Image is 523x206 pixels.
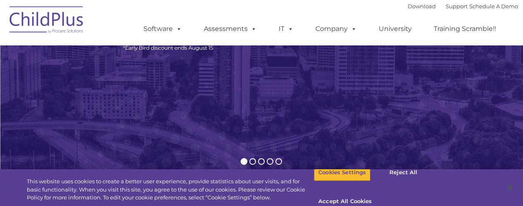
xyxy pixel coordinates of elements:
[408,3,518,9] font: |
[370,21,420,37] a: University
[115,54,140,61] span: Last name
[115,88,150,95] span: Phone number
[270,21,302,37] a: IT
[27,178,314,202] div: This website uses cookies to create a better user experience, provide statistics about user visit...
[501,178,519,196] button: Close
[377,164,429,181] button: Reject All
[408,3,436,9] a: Download
[307,21,365,37] a: Company
[446,3,468,9] a: Support
[5,0,88,42] img: ChildPlus by Procare Solutions
[135,21,190,37] a: Software
[425,21,504,37] a: Training Scramble!!
[196,21,265,37] a: Assessments
[314,164,370,181] button: Cookies Settings
[469,3,518,9] a: Schedule A Demo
